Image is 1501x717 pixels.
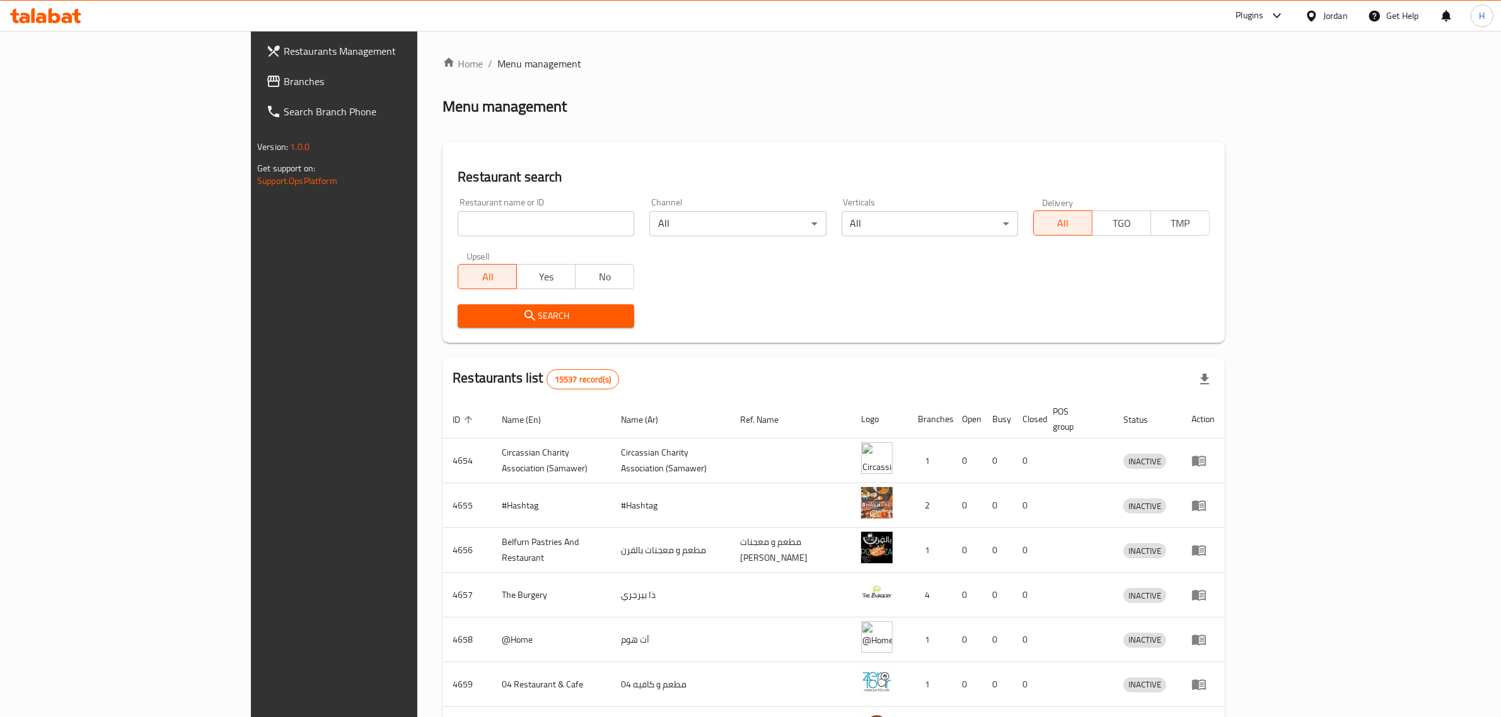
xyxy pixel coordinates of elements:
[502,412,557,427] span: Name (En)
[1053,404,1098,434] span: POS group
[1191,542,1215,558] div: Menu
[1123,454,1166,469] span: INACTIVE
[453,369,619,389] h2: Restaurants list
[1323,9,1348,23] div: Jordan
[1033,210,1092,236] button: All
[1123,588,1166,603] span: INACTIVE
[982,662,1012,707] td: 0
[1181,400,1225,439] th: Action
[1156,214,1205,232] span: TMP
[1012,617,1043,662] td: 0
[861,532,893,563] img: Belfurn Pastries And Restaurant
[1123,543,1166,558] div: INACTIVE
[284,104,492,119] span: Search Branch Phone
[1042,198,1074,207] label: Delivery
[730,528,851,573] td: مطعم و معجنات [PERSON_NAME]
[952,617,982,662] td: 0
[516,264,576,289] button: Yes
[1123,633,1166,647] span: INACTIVE
[952,573,982,617] td: 0
[581,268,629,286] span: No
[1191,498,1215,513] div: Menu
[908,617,952,662] td: 1
[1191,453,1215,468] div: Menu
[908,528,952,573] td: 1
[1012,528,1043,573] td: 0
[547,374,618,386] span: 15537 record(s)
[1039,214,1087,232] span: All
[982,439,1012,483] td: 0
[256,36,502,66] a: Restaurants Management
[1098,214,1146,232] span: TGO
[443,96,567,117] h2: Menu management
[982,400,1012,439] th: Busy
[1479,9,1485,23] span: H
[842,211,1018,236] div: All
[861,487,893,519] img: #Hashtag
[1123,412,1164,427] span: Status
[1123,499,1166,513] span: INACTIVE
[982,483,1012,528] td: 0
[290,139,310,155] span: 1.0.0
[492,573,611,617] td: The Burgery
[256,96,502,127] a: Search Branch Phone
[1123,633,1166,648] div: INACTIVE
[982,617,1012,662] td: 0
[1191,632,1215,647] div: Menu
[1123,677,1166,692] span: INACTIVE
[908,573,952,617] td: 4
[908,439,952,483] td: 1
[982,528,1012,573] td: 0
[861,666,893,697] img: 04 Restaurant & Cafe
[1092,210,1151,236] button: TGO
[492,439,611,483] td: ​Circassian ​Charity ​Association​ (Samawer)
[575,264,634,289] button: No
[1123,544,1166,558] span: INACTIVE
[443,56,1225,71] nav: breadcrumb
[952,400,982,439] th: Open
[284,74,492,89] span: Branches
[851,400,908,439] th: Logo
[1012,483,1043,528] td: 0
[453,412,477,427] span: ID
[908,483,952,528] td: 2
[621,412,675,427] span: Name (Ar)
[908,400,952,439] th: Branches
[257,139,288,155] span: Version:
[497,56,581,71] span: Menu management
[492,617,611,662] td: @Home
[284,43,492,59] span: Restaurants Management
[861,621,893,653] img: @Home
[1012,400,1043,439] th: Closed
[952,662,982,707] td: 0
[257,173,337,189] a: Support.OpsPlatform
[740,412,795,427] span: Ref. Name
[908,662,952,707] td: 1
[649,211,826,236] div: All
[458,264,517,289] button: All
[1191,677,1215,692] div: Menu
[611,483,730,528] td: #Hashtag
[611,528,730,573] td: مطعم و معجنات بالفرن
[1123,588,1166,603] div: INACTIVE
[257,160,315,176] span: Get support on:
[458,168,1210,186] h2: Restaurant search
[1012,662,1043,707] td: 0
[458,304,634,328] button: Search
[1236,8,1263,23] div: Plugins
[982,573,1012,617] td: 0
[467,251,490,260] label: Upsell
[547,369,619,389] div: Total records count
[952,483,982,528] td: 0
[492,662,611,707] td: 04 Restaurant & Cafe
[1191,587,1215,602] div: Menu
[861,442,893,474] img: ​Circassian ​Charity ​Association​ (Samawer)
[1190,364,1220,394] div: Export file
[492,483,611,528] td: #Hashtag
[611,439,730,483] td: ​Circassian ​Charity ​Association​ (Samawer)
[458,211,634,236] input: Search for restaurant name or ID..
[1123,454,1166,469] div: INACTIVE
[463,268,512,286] span: All
[468,308,624,324] span: Search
